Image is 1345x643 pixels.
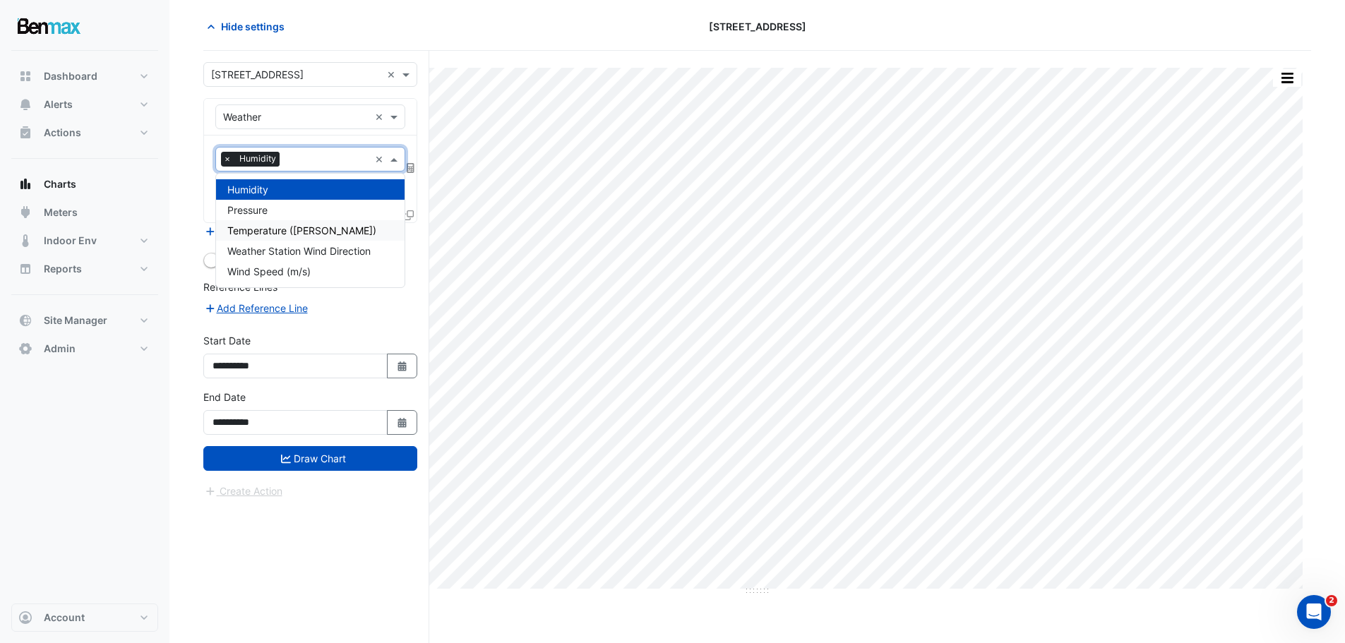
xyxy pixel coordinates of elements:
[404,209,414,221] span: Clone Favourites and Tasks from this Equipment to other Equipment
[18,126,32,140] app-icon: Actions
[11,90,158,119] button: Alerts
[709,19,806,34] span: [STREET_ADDRESS]
[375,109,387,124] span: Clear
[203,224,289,240] button: Add Equipment
[1297,595,1331,629] iframe: Intercom live chat
[44,177,76,191] span: Charts
[11,255,158,283] button: Reports
[44,342,76,356] span: Admin
[215,173,405,288] ng-dropdown-panel: Options list
[11,603,158,632] button: Account
[18,234,32,248] app-icon: Indoor Env
[227,224,376,236] span: Temperature (Celcius)
[44,234,97,248] span: Indoor Env
[44,611,85,625] span: Account
[11,198,158,227] button: Meters
[203,300,309,316] button: Add Reference Line
[44,69,97,83] span: Dashboard
[11,170,158,198] button: Charts
[44,313,107,327] span: Site Manager
[11,227,158,255] button: Indoor Env
[227,265,311,277] span: Wind Speed (m/s)
[18,262,32,276] app-icon: Reports
[18,313,32,327] app-icon: Site Manager
[11,335,158,363] button: Admin
[203,483,283,495] app-escalated-ticket-create-button: Please draw the charts first
[44,205,78,220] span: Meters
[1273,69,1301,87] button: More Options
[203,333,251,348] label: Start Date
[18,205,32,220] app-icon: Meters
[203,446,417,471] button: Draw Chart
[405,162,417,174] span: Choose Function
[1326,595,1337,606] span: 2
[387,67,399,82] span: Clear
[375,152,387,167] span: Clear
[18,177,32,191] app-icon: Charts
[17,11,80,40] img: Company Logo
[203,280,277,294] label: Reference Lines
[203,390,246,404] label: End Date
[227,204,268,216] span: Pressure
[18,69,32,83] app-icon: Dashboard
[221,19,285,34] span: Hide settings
[44,262,82,276] span: Reports
[18,97,32,112] app-icon: Alerts
[44,97,73,112] span: Alerts
[11,306,158,335] button: Site Manager
[227,184,268,196] span: Humidity
[396,360,409,372] fa-icon: Select Date
[11,119,158,147] button: Actions
[236,152,280,166] span: Humidity
[44,126,81,140] span: Actions
[11,62,158,90] button: Dashboard
[18,342,32,356] app-icon: Admin
[227,245,371,257] span: Weather Station Wind Direction
[221,152,234,166] span: ×
[203,14,294,39] button: Hide settings
[396,416,409,428] fa-icon: Select Date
